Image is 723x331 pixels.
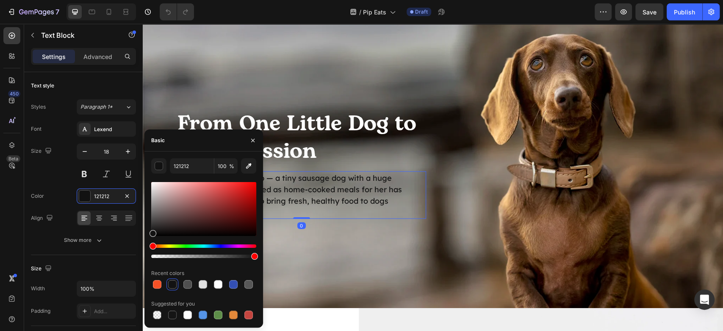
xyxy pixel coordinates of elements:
[83,52,112,61] p: Advanced
[3,3,63,20] button: 7
[643,8,657,16] span: Save
[160,3,194,20] div: Undo/Redo
[674,8,695,17] div: Publish
[31,103,46,111] div: Styles
[42,52,66,61] p: Settings
[41,30,113,40] p: Text Block
[151,244,256,248] div: Hue
[635,3,663,20] button: Save
[151,300,195,308] div: Suggested for you
[31,125,42,133] div: Font
[694,289,715,310] div: Open Intercom Messenger
[94,126,134,133] div: Lexend
[94,193,119,200] div: 121212
[31,146,53,157] div: Size
[31,307,50,315] div: Padding
[94,308,134,315] div: Add...
[31,285,45,292] div: Width
[77,99,136,115] button: Paragraph 1*
[55,7,59,17] p: 7
[363,8,386,17] span: Pip Eats
[143,24,723,331] iframe: Design area
[31,192,44,200] div: Color
[6,155,20,162] div: Beta
[229,163,234,170] span: %
[151,137,165,144] div: Basic
[667,3,702,20] button: Publish
[31,213,55,224] div: Align
[64,236,103,244] div: Show more
[80,103,113,111] span: Paragraph 1*
[31,233,136,248] button: Show more
[415,8,428,16] span: Draft
[31,82,54,90] div: Text style
[77,281,136,296] input: Auto
[359,8,361,17] span: /
[155,199,163,205] div: 0
[151,269,184,277] div: Recent colors
[170,158,214,174] input: Eg: FFFFFF
[31,263,53,275] div: Size
[8,90,20,97] div: 450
